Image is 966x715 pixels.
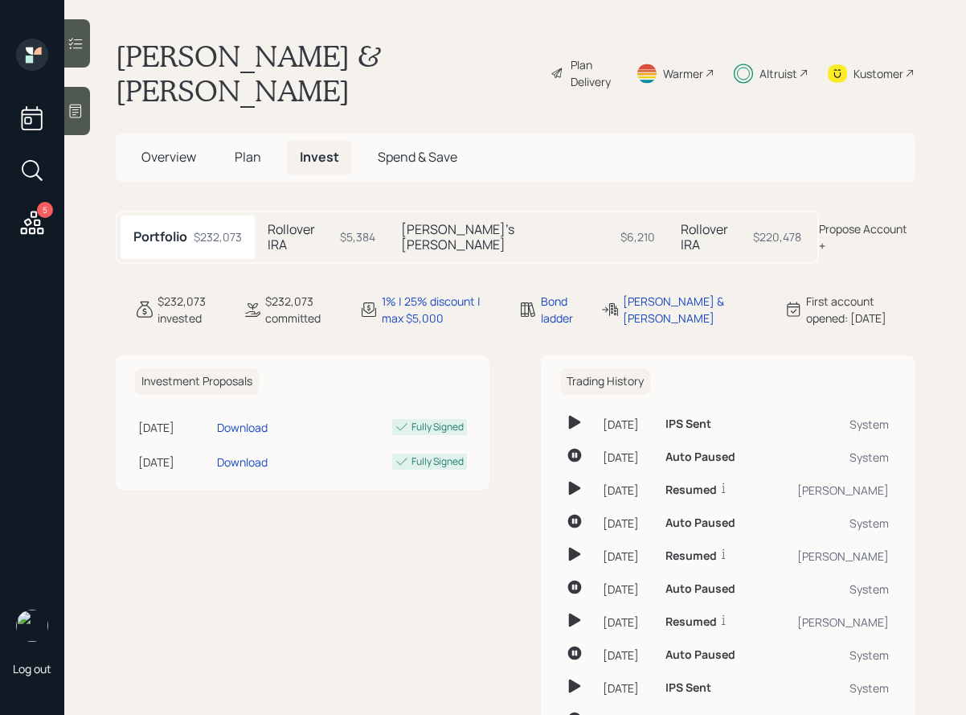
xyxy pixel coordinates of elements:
span: Plan [235,148,261,166]
div: Warmer [663,65,703,82]
h6: Resumed [665,549,717,563]
div: System [770,515,889,532]
div: Fully Signed [411,420,464,434]
h6: Auto Paused [665,450,735,464]
div: $6,210 [620,228,655,245]
div: [DATE] [603,647,652,664]
div: [DATE] [603,680,652,697]
img: sami-boghos-headshot.png [16,610,48,642]
h6: Investment Proposals [135,368,259,395]
div: [DATE] [603,416,652,433]
div: Bond ladder [541,293,581,327]
h6: IPS Sent [665,681,711,695]
div: 5 [37,202,53,218]
div: System [770,581,889,598]
div: [PERSON_NAME] & [PERSON_NAME] [623,293,764,327]
h5: [PERSON_NAME]'s [PERSON_NAME] [401,222,614,253]
div: Plan Delivery [571,56,616,90]
div: $5,384 [340,228,375,245]
h6: Resumed [665,615,717,629]
div: [DATE] [603,515,652,532]
div: Kustomer [853,65,903,82]
h6: Resumed [665,483,717,497]
div: $220,478 [753,228,801,245]
div: [PERSON_NAME] [770,482,889,499]
div: [DATE] [603,614,652,631]
div: Log out [13,661,51,676]
div: Download [217,454,268,471]
span: Spend & Save [378,148,457,166]
h5: Rollover IRA [681,222,747,253]
div: [DATE] [603,449,652,466]
h1: [PERSON_NAME] & [PERSON_NAME] [116,39,538,108]
h6: Trading History [560,368,650,395]
div: [PERSON_NAME] [770,548,889,565]
div: Fully Signed [411,454,464,469]
div: Propose Account + [819,220,915,254]
div: System [770,680,889,697]
span: Overview [141,148,196,166]
div: 1% | 25% discount | max $5,000 [382,293,499,327]
div: [PERSON_NAME] [770,614,889,631]
div: [DATE] [138,419,211,436]
div: First account opened: [DATE] [806,293,915,327]
div: [DATE] [138,454,211,471]
h5: Rollover IRA [268,222,334,253]
h6: Auto Paused [665,582,735,596]
h6: IPS Sent [665,417,711,431]
div: $232,073 [194,228,242,245]
h5: Portfolio [133,229,187,244]
h6: Auto Paused [665,516,735,530]
div: Altruist [759,65,797,82]
div: [DATE] [603,548,652,565]
span: Invest [300,148,339,166]
div: [DATE] [603,482,652,499]
div: Download [217,419,268,436]
div: System [770,449,889,466]
div: $232,073 invested [158,293,223,327]
div: System [770,416,889,433]
h6: Auto Paused [665,648,735,662]
div: [DATE] [603,581,652,598]
div: $232,073 committed [265,293,340,327]
div: System [770,647,889,664]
